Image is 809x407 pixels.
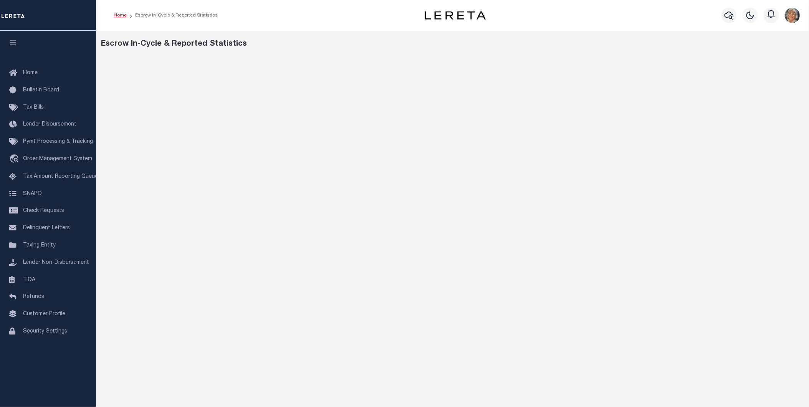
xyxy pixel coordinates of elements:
[23,208,64,213] span: Check Requests
[23,294,44,299] span: Refunds
[23,243,56,248] span: Taxing Entity
[23,156,92,162] span: Order Management System
[23,105,44,110] span: Tax Bills
[114,13,127,18] a: Home
[23,277,35,282] span: TIQA
[9,154,22,164] i: travel_explore
[23,122,76,127] span: Lender Disbursement
[101,38,804,50] div: Escrow In-Cycle & Reported Statistics
[23,311,65,317] span: Customer Profile
[23,139,93,144] span: Pymt Processing & Tracking
[23,88,59,93] span: Bulletin Board
[23,191,42,196] span: SNAPQ
[23,329,67,334] span: Security Settings
[23,225,70,231] span: Delinquent Letters
[425,11,486,20] img: logo-dark.svg
[23,174,98,179] span: Tax Amount Reporting Queue
[127,12,218,19] li: Escrow In-Cycle & Reported Statistics
[23,260,89,265] span: Lender Non-Disbursement
[23,70,38,76] span: Home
